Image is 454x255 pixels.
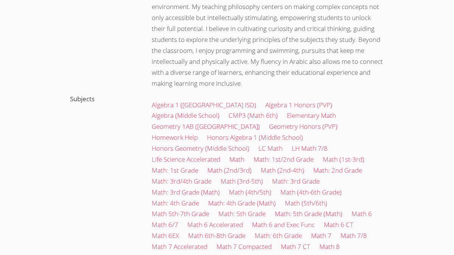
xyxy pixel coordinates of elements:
a: Math 6EX [152,231,179,240]
a: Math (1st-3rd) [323,155,364,164]
a: Math: 1st Grade [152,166,198,175]
a: Geometry Honors (PVP) [269,122,337,131]
a: Math 6th-8th Grade [188,231,246,240]
a: Honors Algebra 1 (Middle School) [207,133,303,142]
a: Math: 4th Grade (Math) [208,199,276,207]
a: Math 7 CT [281,242,310,251]
a: Math 6/7 [152,220,178,229]
a: CMP3 (Math 6th) [229,111,278,120]
a: LC Math [258,144,283,153]
a: Math: 1st/2nd Grade [253,155,314,164]
a: Math 6 [351,209,372,218]
a: Math 6 Accelerated [187,220,243,229]
a: Math [229,155,244,164]
a: Math 7/8 [340,231,367,240]
label: Subjects [70,94,95,103]
a: Algebra 1 ([GEOGRAPHIC_DATA] ISD) [152,100,256,109]
a: Math 7 Accelerated [152,242,207,251]
a: Math 8 [319,242,340,251]
a: Math 7 Compacted [216,242,272,251]
a: Math: 3rd Grade [272,177,320,185]
a: Homework Help [152,133,198,142]
a: Math (2nd-4th) [261,166,304,175]
a: Math: 6th Grade [255,231,302,240]
a: Math (4th-6th Grade) [280,188,342,196]
a: Math 6 CT [324,220,353,229]
a: Math (5th/6th) [285,199,327,207]
a: LH Math 7/8 [292,144,328,153]
a: Life Science Accelerated [152,155,220,164]
a: Algebra 1 Honors (PVP) [265,100,332,109]
a: Math: 5th Grade [218,209,266,218]
a: Math (4th/5th) [229,188,271,196]
a: Math: 3rd Grade (Math) [152,188,220,196]
a: Math 6 and Exec Func [252,220,315,229]
a: Elementary Math [287,111,336,120]
a: Math (2nd/3rd) [207,166,252,175]
a: Math (3rd-5th) [221,177,263,185]
a: Math 5th-7th Grade [152,209,209,218]
a: Math 7 [311,231,331,240]
a: Geometry 1AB ([GEOGRAPHIC_DATA]) [152,122,260,131]
a: Math: 4th Grade [152,199,199,207]
a: Honors Geometry (Middle School) [152,144,249,153]
a: Math: 2nd Grade [313,166,362,175]
a: Math: 5th Grade (Math) [275,209,342,218]
a: Algebra (Middle School) [152,111,219,120]
a: Math: 3rd/4th Grade [152,177,211,185]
